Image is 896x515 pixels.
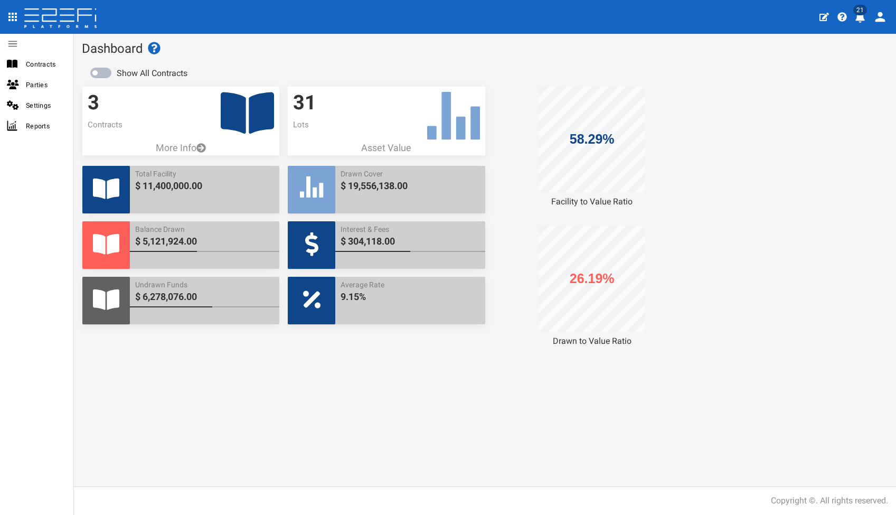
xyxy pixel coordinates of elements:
[341,179,479,193] span: $ 19,556,138.00
[26,79,65,91] span: Parties
[341,224,479,235] span: Interest & Fees
[88,119,274,130] p: Contracts
[117,68,187,80] label: Show All Contracts
[26,58,65,70] span: Contracts
[82,42,888,55] h1: Dashboard
[135,224,274,235] span: Balance Drawn
[88,92,274,114] h3: 3
[341,235,479,248] span: $ 304,118.00
[135,235,274,248] span: $ 5,121,924.00
[135,279,274,290] span: Undrawn Funds
[341,279,479,290] span: Average Rate
[135,179,274,193] span: $ 11,400,000.00
[288,141,485,155] p: Asset Value
[341,290,479,304] span: 9.15%
[135,290,274,304] span: $ 6,278,076.00
[293,119,479,130] p: Lots
[494,335,691,348] div: Drawn to Value Ratio
[771,495,888,507] div: Copyright ©. All rights reserved.
[341,168,479,179] span: Drawn Cover
[26,120,65,132] span: Reports
[26,99,65,111] span: Settings
[293,92,479,114] h3: 31
[82,141,279,155] a: More Info
[135,168,274,179] span: Total Facility
[494,196,691,208] div: Facility to Value Ratio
